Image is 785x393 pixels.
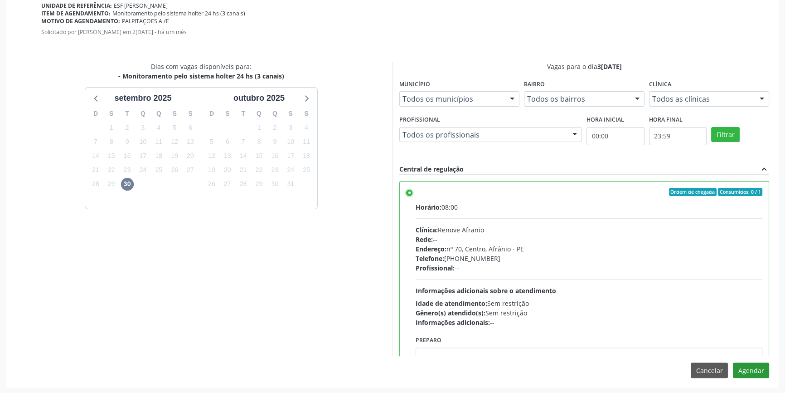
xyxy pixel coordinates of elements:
[718,188,762,196] span: Consumidos: 0 / 1
[118,71,284,81] div: - Monitoramento pelo sistema holter 24 hs (3 canais)
[119,107,135,121] div: T
[183,107,199,121] div: S
[136,150,149,162] span: quarta-feira, 17 de setembro de 2025
[105,150,118,162] span: segunda-feira, 15 de setembro de 2025
[283,107,299,121] div: S
[122,17,169,25] span: PALPITAÇOES A /E
[252,121,265,134] span: quarta-feira, 1 de outubro de 2025
[168,150,181,162] span: sexta-feira, 19 de setembro de 2025
[184,121,197,134] span: sábado, 6 de setembro de 2025
[416,286,556,295] span: Informações adicionais sobre o atendimento
[41,2,112,10] b: Unidade de referência:
[105,164,118,177] span: segunda-feira, 22 de setembro de 2025
[416,235,433,244] span: Rede:
[41,10,111,17] b: Item de agendamento:
[235,107,251,121] div: T
[284,150,297,162] span: sexta-feira, 17 de outubro de 2025
[300,135,313,148] span: sábado, 11 de outubro de 2025
[416,202,762,212] div: 08:00
[237,178,250,191] span: terça-feira, 28 de outubro de 2025
[416,318,490,327] span: Informações adicionais:
[89,178,102,191] span: domingo, 28 de setembro de 2025
[597,62,622,71] span: 3[DATE]
[733,363,769,378] button: Agendar
[136,135,149,148] span: quarta-feira, 10 de setembro de 2025
[184,135,197,148] span: sábado, 13 de setembro de 2025
[711,127,740,142] button: Filtrar
[416,203,441,211] span: Horário:
[168,135,181,148] span: sexta-feira, 12 de setembro de 2025
[416,334,441,348] label: Preparo
[416,299,762,308] div: Sem restrição
[88,107,104,121] div: D
[416,244,762,254] div: nº 70, Centro, Afrânio - PE
[284,135,297,148] span: sexta-feira, 10 de outubro de 2025
[252,150,265,162] span: quarta-feira, 15 de outubro de 2025
[205,135,218,148] span: domingo, 5 de outubro de 2025
[112,10,245,17] span: Monitoramento pelo sistema holter 24 hs (3 canais)
[135,107,151,121] div: Q
[121,135,134,148] span: terça-feira, 9 de setembro de 2025
[221,150,234,162] span: segunda-feira, 13 de outubro de 2025
[402,130,563,139] span: Todos os profissionais
[416,264,455,272] span: Profissional:
[268,121,281,134] span: quinta-feira, 2 de outubro de 2025
[252,164,265,177] span: quarta-feira, 22 de outubro de 2025
[268,164,281,177] span: quinta-feira, 23 de outubro de 2025
[300,150,313,162] span: sábado, 18 de outubro de 2025
[103,107,119,121] div: S
[205,164,218,177] span: domingo, 19 de outubro de 2025
[168,121,181,134] span: sexta-feira, 5 de setembro de 2025
[649,113,683,127] label: Hora final
[252,135,265,148] span: quarta-feira, 8 de outubro de 2025
[416,299,487,308] span: Idade de atendimento:
[416,254,444,263] span: Telefone:
[267,107,283,121] div: Q
[416,318,762,327] div: --
[416,226,438,234] span: Clínica:
[649,127,707,145] input: Selecione o horário
[152,150,165,162] span: quinta-feira, 18 de setembro de 2025
[152,135,165,148] span: quinta-feira, 11 de setembro de 2025
[237,150,250,162] span: terça-feira, 14 de outubro de 2025
[111,92,175,104] div: setembro 2025
[184,164,197,177] span: sábado, 27 de setembro de 2025
[105,121,118,134] span: segunda-feira, 1 de setembro de 2025
[586,113,624,127] label: Hora inicial
[399,78,430,92] label: Município
[105,135,118,148] span: segunda-feira, 8 de setembro de 2025
[268,135,281,148] span: quinta-feira, 9 de outubro de 2025
[205,178,218,191] span: domingo, 26 de outubro de 2025
[284,121,297,134] span: sexta-feira, 3 de outubro de 2025
[237,135,250,148] span: terça-feira, 7 de outubro de 2025
[268,150,281,162] span: quinta-feira, 16 de outubro de 2025
[152,164,165,177] span: quinta-feira, 25 de setembro de 2025
[221,178,234,191] span: segunda-feira, 27 de outubro de 2025
[136,164,149,177] span: quarta-feira, 24 de setembro de 2025
[121,150,134,162] span: terça-feira, 16 de setembro de 2025
[221,135,234,148] span: segunda-feira, 6 de outubro de 2025
[691,363,728,378] button: Cancelar
[204,107,220,121] div: D
[41,17,120,25] b: Motivo de agendamento:
[121,178,134,191] span: terça-feira, 30 de setembro de 2025
[151,107,167,121] div: Q
[167,107,183,121] div: S
[586,127,644,145] input: Selecione o horário
[89,135,102,148] span: domingo, 7 de setembro de 2025
[152,121,165,134] span: quinta-feira, 4 de setembro de 2025
[416,254,762,263] div: [PHONE_NUMBER]
[205,150,218,162] span: domingo, 12 de outubro de 2025
[399,164,464,174] div: Central de regulação
[221,164,234,177] span: segunda-feira, 20 de outubro de 2025
[105,178,118,191] span: segunda-feira, 29 de setembro de 2025
[118,62,284,81] div: Dias com vagas disponíveis para:
[41,28,769,36] p: Solicitado por [PERSON_NAME] em 2[DATE] - há um mês
[402,94,501,103] span: Todos os municípios
[524,78,545,92] label: Bairro
[416,309,485,317] span: Gênero(s) atendido(s):
[649,78,671,92] label: Clínica
[416,235,762,244] div: --
[669,188,717,196] span: Ordem de chegada
[284,178,297,191] span: sexta-feira, 31 de outubro de 2025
